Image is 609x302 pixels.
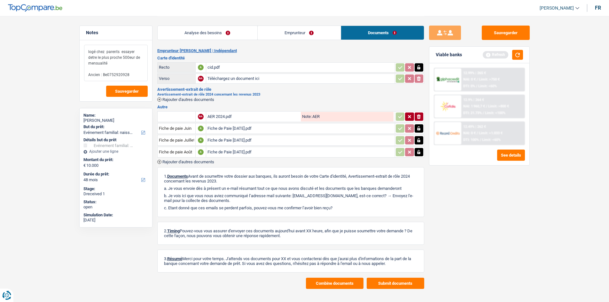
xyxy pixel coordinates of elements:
label: Note: [301,114,312,119]
p: 2. Pouvez-vous vous assurer d'envoyer ces documents aujourd'hui avant XX heure, afin que je puiss... [164,228,418,238]
span: Limit: <60% [478,84,497,88]
span: Sauvegarder [115,89,139,93]
div: NA [198,114,204,120]
div: A [198,149,204,155]
p: a. Je vous envoie dès à présent un e-mail résumant tout ce que nous avons discuté et les doc... [164,186,418,191]
span: Limit: <100% [485,111,505,115]
div: 12.49% | 262 € [463,125,486,129]
img: Cofidis [436,100,460,112]
span: DTI: 21.73% [463,111,482,115]
span: Limit: >1.033 € [479,131,503,135]
span: NAI: 0 € [463,77,476,81]
button: Rajouter d'autres documents [157,160,214,164]
span: € [83,163,86,168]
p: c. Etant donné que ces emails se perdent parfois, pouvez-vous me confirmer l’avoir bien reçu? [164,205,418,210]
label: Montant du prêt: [83,157,147,162]
span: DTI: 100% [463,138,479,142]
p: 1. Avant de soumettre votre dossier aux banques, ils auront besoin de votre Carte d'identité, Ave... [164,174,418,183]
button: Submit documents [367,278,424,289]
div: AER 2024.pdf [207,112,300,121]
button: Sauvegarder [482,26,530,40]
h2: Emprunteur [PERSON_NAME] | Indépendant [157,48,424,53]
label: Durée du prêt: [83,172,147,177]
div: Simulation Date: [83,213,148,218]
span: / [477,77,478,81]
button: Rajouter d'autres documents [157,97,214,102]
h5: Notes [86,30,146,35]
span: / [486,104,487,108]
span: / [480,138,481,142]
div: open [83,205,148,210]
div: Refresh [483,51,508,58]
span: Rajouter d'autres documents [162,160,214,164]
div: Status: [83,199,148,205]
img: TopCompare Logo [8,4,62,12]
button: Combine documents [306,278,363,289]
a: Analyse des besoins [158,26,257,40]
p: b. Je vois ici que vous nous aviez communiqué l’adresse mail suivante: [EMAIL_ADDRESS][DOMAIN_NA... [164,193,418,203]
img: AlphaCredit [436,76,460,83]
button: Sauvegarder [106,86,148,97]
span: Limit: >800 € [488,104,509,108]
span: DTI: 0% [463,84,475,88]
span: Résumé [167,256,182,261]
div: Recto [159,65,194,70]
a: [PERSON_NAME] [535,3,579,13]
div: 12.99% | 265 € [463,71,486,75]
span: [PERSON_NAME] [540,5,574,11]
span: Limit: >750 € [479,77,500,81]
div: Viable banks [436,52,462,58]
a: Documents [341,26,424,40]
div: Verso [159,76,194,81]
div: A [198,65,204,70]
span: Documents [167,174,188,179]
div: 12.9% | 264 € [463,98,484,102]
span: Limit: <60% [482,138,501,142]
h2: Avertissement-extrait de rôle 2024 concernant les revenus 2023 [157,93,424,96]
span: / [476,84,477,88]
span: Timing [167,228,180,233]
div: Stage: [83,186,148,191]
h3: Autre [157,105,424,109]
label: But du prêt: [83,124,147,129]
div: A [198,126,204,131]
div: fr [595,5,601,11]
span: Rajouter d'autres documents [162,97,214,102]
div: [DATE] [83,218,148,223]
div: Dreceived 1 [83,191,148,197]
div: Fiche de Paie [DATE].pdf [207,136,394,145]
span: NAI: 0 € [463,131,476,135]
div: NA [198,76,204,81]
span: / [477,131,478,135]
span: NAI: 1 960,7 € [463,104,485,108]
div: Détails but du prêt [83,137,148,143]
div: Name: [83,113,148,118]
span: / [483,111,484,115]
p: 3. Merci pour votre temps. J'attends vos documents pour XX et vous contacterai dès que j'aurai p... [164,256,418,266]
div: A [198,137,204,143]
div: [PERSON_NAME] [83,118,148,123]
div: Fiche de Paie [DATE].pdf [207,124,394,133]
div: cid.pdf [207,63,394,72]
div: Fiche de Paie [DATE].pdf [207,147,394,157]
a: Emprunteur [258,26,341,40]
h3: Avertissement-extrait de rôle [157,87,424,91]
div: Ajouter une ligne [83,149,148,154]
h3: Carte d'identité [157,56,424,60]
button: See details [497,150,525,161]
img: Record Credits [436,127,460,139]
